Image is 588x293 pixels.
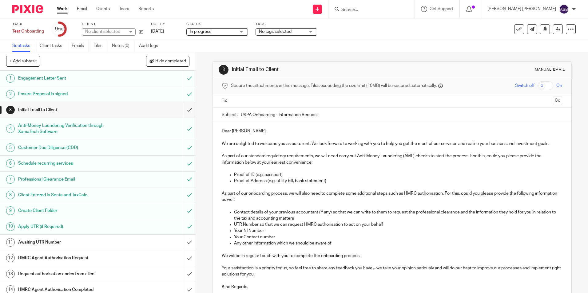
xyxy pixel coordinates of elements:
div: 8 [6,191,15,199]
img: svg%3E [559,4,569,14]
a: Subtasks [12,40,35,52]
h1: Awaiting UTR Number [18,238,124,247]
h1: Anti-Money Laundering Verification through XamaTech Software [18,121,124,137]
p: Your Contact number [234,234,562,240]
label: Subject: [222,112,238,118]
h1: Initial Email to Client [18,105,124,115]
a: Audit logs [139,40,163,52]
div: Mark as to do [183,86,196,102]
h1: Request authorisation codes from client [18,269,124,279]
div: Mark as to do [183,172,196,187]
div: Mark as done [183,102,196,118]
p: Your NI Number [234,228,562,234]
p: As part of our standard regulatory requirements, we will need carry out Anti-Money Laundering (AM... [222,153,562,166]
h1: Apply UTR (if Required) [18,222,124,231]
div: Mark as done [183,250,196,266]
input: Search [341,7,396,13]
div: 6 [6,159,15,168]
p: We will be in regular touch with you to complete the onboarding process. [222,253,562,259]
label: Client [82,22,143,27]
p: Proof of ID (e.g. passport) [234,172,562,178]
span: Secure the attachments in this message. Files exceeding the size limit (10MB) will be secured aut... [231,83,437,89]
h1: Initial Email to Client [232,66,405,73]
div: Mark as to do [183,140,196,155]
a: Reports [138,6,154,12]
button: Cc [553,96,562,105]
div: Mark as to do [183,156,196,171]
h1: Customer Due Diligence (CDD) [18,143,124,152]
span: On [556,83,562,89]
a: Clients [96,6,110,12]
div: 2 [6,90,15,99]
label: To: [222,98,228,104]
div: Test Onboarding [12,28,44,34]
h1: Create Client Folder [18,206,124,215]
div: 3 [219,65,228,75]
a: Client tasks [40,40,67,52]
div: Mark as to do [183,219,196,234]
div: 3 [6,106,15,114]
div: 9 [55,25,63,33]
p: Proof of Address (e.g. utility bill, bank statement) [234,178,562,184]
div: 7 [6,175,15,184]
p: UTR Number so that we can request HMRC authorisation to act on your behalf [234,221,562,228]
div: No client selected [85,29,125,35]
h1: HMRC Agent Authorisation Request [18,253,124,263]
h1: Client Entered in Senta and TaxCalc. [18,190,124,200]
div: 5 [6,143,15,152]
div: 4 [6,124,15,133]
a: Send new email to Sulav&#39;s Test Company [527,24,537,34]
button: Hide completed [146,56,189,66]
label: Due by [151,22,179,27]
div: Mark as to do [183,203,196,218]
a: Files [93,40,107,52]
div: Mark as to do [183,118,196,140]
p: Any other information which we should be aware of [234,240,562,246]
span: Get Support [430,7,453,11]
h1: Schedule recurring services [18,159,124,168]
a: Team [119,6,129,12]
div: Mark as to do [183,187,196,203]
div: Mark as done [183,266,196,282]
img: Pixie [12,5,43,13]
h1: Ensure Proposal is signed [18,89,124,99]
button: Snooze task [540,24,550,34]
span: Hide completed [155,59,186,64]
a: Emails [72,40,89,52]
div: 1 [6,74,15,83]
span: [DATE] [151,29,164,33]
div: 12 [6,254,15,262]
small: /18 [58,28,63,31]
label: Task [12,22,44,27]
p: Contact details of your previous accountant (if any) so that we can write to them to request the ... [234,209,562,222]
div: 9 [6,206,15,215]
h1: Professional Clearance Email [18,175,124,184]
a: Work [57,6,68,12]
button: + Add subtask [6,56,40,66]
span: No tags selected [259,29,292,34]
h1: Engagement Letter Sent [18,74,124,83]
div: 10 [6,222,15,231]
p: Your satisfaction is a priority for us, so feel free to share any feedback you have – we take you... [222,265,562,278]
span: In progress [190,29,211,34]
p: We are delighted to welcome you as our client. We look forward to working with you to help you ge... [222,141,562,147]
label: Status [186,22,248,27]
p: As part of our onboarding process, we will also need to complete some additional steps such as HM... [222,190,562,203]
a: Notes (0) [112,40,134,52]
a: Email [77,6,87,12]
div: Manual email [535,67,565,72]
div: 11 [6,238,15,247]
div: Mark as to do [183,71,196,86]
i: Files are stored in Pixie and a secure link is sent to the message recipient. [438,84,443,88]
span: Switch off [515,83,534,89]
div: Mark as done [183,235,196,250]
div: 13 [6,270,15,278]
p: Dear [PERSON_NAME], [222,128,562,134]
a: Reassign task [553,24,563,34]
i: Open client page [139,29,143,34]
p: [PERSON_NAME] [PERSON_NAME] [487,6,556,12]
label: Tags [256,22,317,27]
p: Kind Regards, [222,284,562,290]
